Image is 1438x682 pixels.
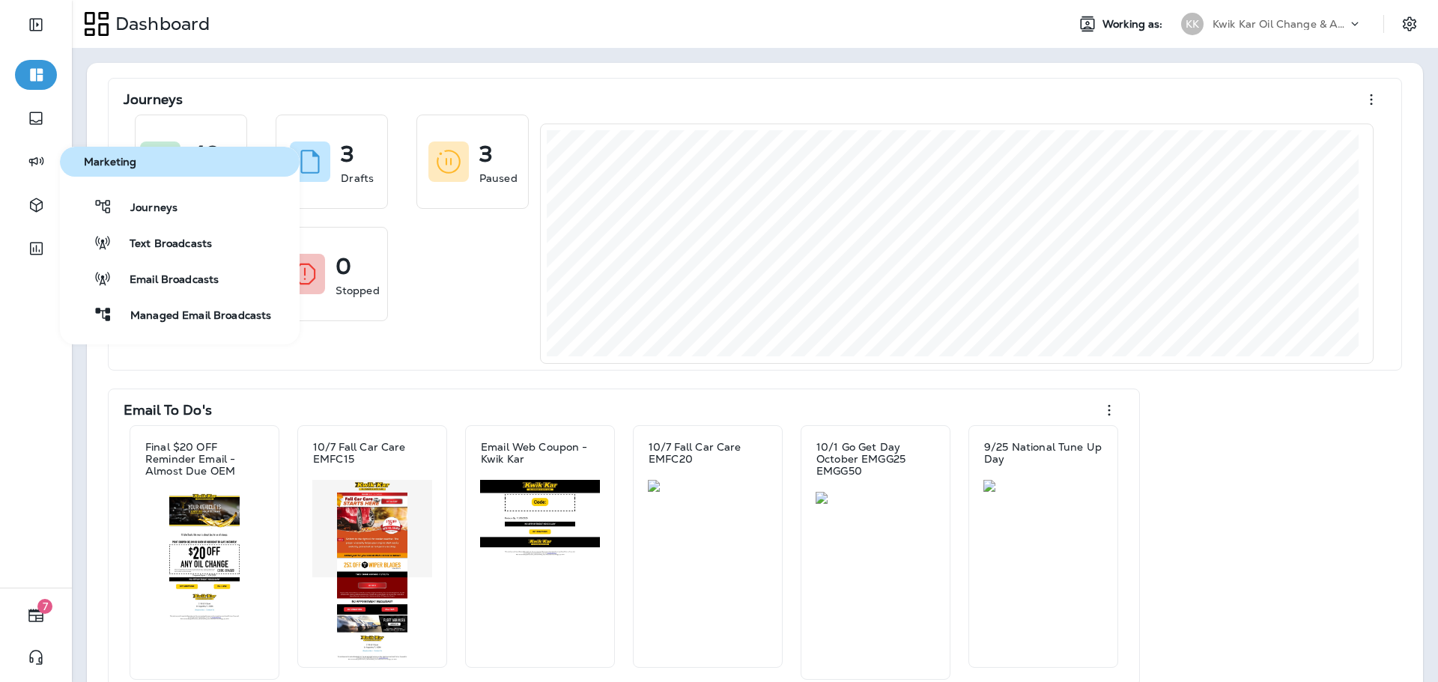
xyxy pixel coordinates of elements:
[1396,10,1423,37] button: Settings
[109,13,210,35] p: Dashboard
[648,480,768,492] img: 2cebd956-31c8-4fca-947c-0efabcbc9f22.jpg
[1213,18,1347,30] p: Kwik Kar Oil Change & Auto Care
[312,480,432,661] img: f84c3f2f-e416-4560-8199-f395ef2d75ef.jpg
[481,441,599,465] p: Email Web Coupon - Kwik Kar
[60,147,300,177] button: Marketing
[124,403,212,418] p: Email To Do's
[112,237,212,252] span: Text Broadcasts
[112,309,271,323] span: Managed Email Broadcasts
[816,441,935,477] p: 10/1 Go Get Day October EMGG25 EMGG50
[60,264,300,293] button: Email Broadcasts
[112,273,219,287] span: Email Broadcasts
[60,192,300,222] button: Journeys
[145,492,264,621] img: 4ea2a403-0e32-442d-b9c6-f97bb4b03c25.jpg
[145,441,264,477] p: Final $20 OFF Reminder Email - Almost Due OEM
[15,10,57,40] button: Expand Sidebar
[984,441,1102,465] p: 9/25 National Tune Up Day
[60,299,300,329] button: Managed Email Broadcasts
[313,441,431,465] p: 10/7 Fall Car Care EMFC15
[336,283,380,298] p: Stopped
[1102,18,1166,31] span: Working as:
[341,147,354,162] p: 3
[60,228,300,258] button: Text Broadcasts
[479,147,493,162] p: 3
[816,492,935,504] img: 37e91953-7094-45c5-afcc-cd72e75c9efc.jpg
[112,201,178,216] span: Journeys
[336,259,351,274] p: 0
[37,599,52,614] span: 7
[124,92,183,107] p: Journeys
[480,480,600,556] img: 12305291-49be-4625-87f4-17c9a14bae20.jpg
[649,441,767,465] p: 10/7 Fall Car Care EMFC20
[983,480,1103,492] img: 5d306fd7-59c3-44d5-a043-ada15390a3cb.jpg
[341,171,374,186] p: Drafts
[66,156,294,168] span: Marketing
[1181,13,1204,35] div: KK
[479,171,518,186] p: Paused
